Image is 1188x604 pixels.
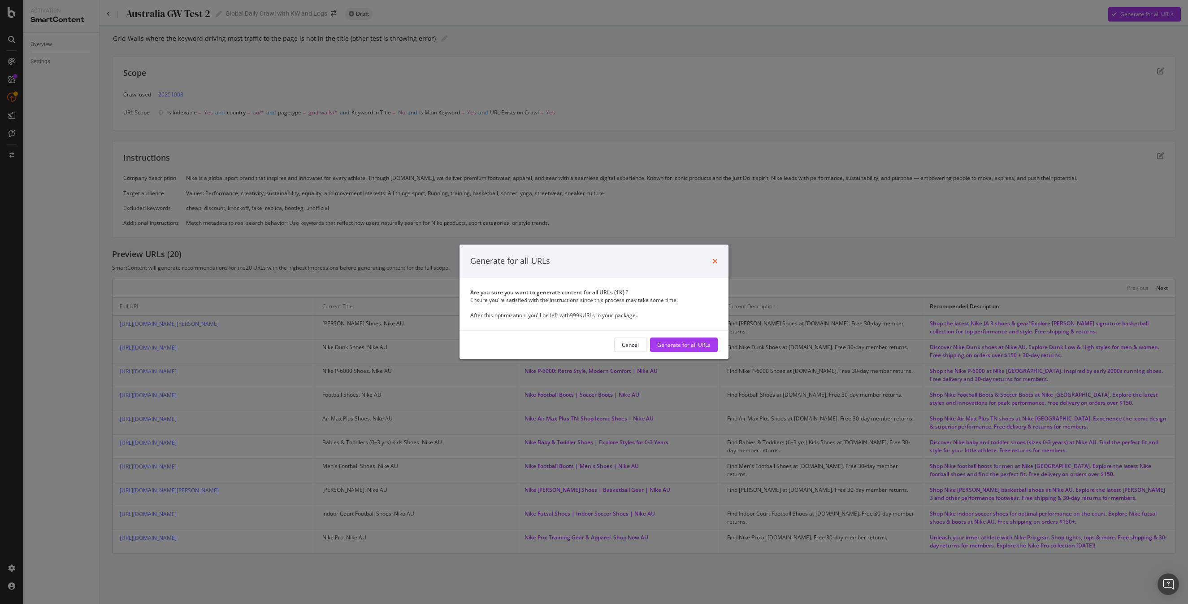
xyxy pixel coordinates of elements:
[460,245,728,359] div: modal
[470,311,718,319] div: After this optimization, you'll be left with 999K URLs in your package.
[622,341,639,349] div: Cancel
[650,338,718,352] button: Generate for all URLs
[470,296,718,304] div: Ensure you're satisfied with the instructions since this process may take some time.
[470,289,718,296] div: Are you sure you want to generate content for all URLs ( 1K ) ?
[470,255,550,267] div: Generate for all URLs
[712,255,718,267] div: times
[1158,573,1179,595] div: Open Intercom Messenger
[614,338,646,352] button: Cancel
[657,341,711,349] div: Generate for all URLs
